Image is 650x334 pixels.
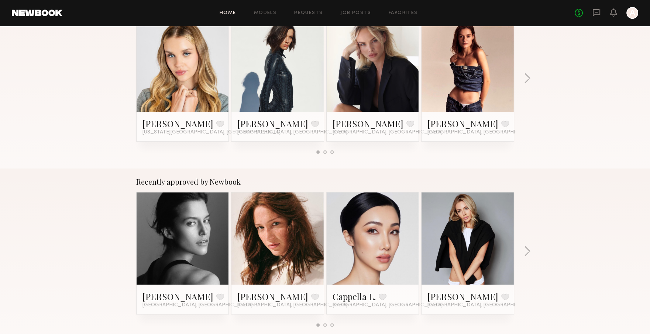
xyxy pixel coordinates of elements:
[427,129,537,135] span: [GEOGRAPHIC_DATA], [GEOGRAPHIC_DATA]
[427,118,498,129] a: [PERSON_NAME]
[254,11,276,15] a: Models
[333,302,443,308] span: [GEOGRAPHIC_DATA], [GEOGRAPHIC_DATA]
[333,129,443,135] span: [GEOGRAPHIC_DATA], [GEOGRAPHIC_DATA]
[237,302,347,308] span: [GEOGRAPHIC_DATA], [GEOGRAPHIC_DATA]
[333,118,403,129] a: [PERSON_NAME]
[136,177,514,186] div: Recently approved by Newbook
[142,129,281,135] span: [US_STATE][GEOGRAPHIC_DATA], [GEOGRAPHIC_DATA]
[237,118,308,129] a: [PERSON_NAME]
[220,11,236,15] a: Home
[237,290,308,302] a: [PERSON_NAME]
[427,302,537,308] span: [GEOGRAPHIC_DATA], [GEOGRAPHIC_DATA]
[427,290,498,302] a: [PERSON_NAME]
[142,302,252,308] span: [GEOGRAPHIC_DATA], [GEOGRAPHIC_DATA]
[333,290,376,302] a: Cappella L.
[142,290,213,302] a: [PERSON_NAME]
[294,11,323,15] a: Requests
[626,7,638,19] a: A
[389,11,418,15] a: Favorites
[340,11,371,15] a: Job Posts
[237,129,347,135] span: [GEOGRAPHIC_DATA], [GEOGRAPHIC_DATA]
[142,118,213,129] a: [PERSON_NAME]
